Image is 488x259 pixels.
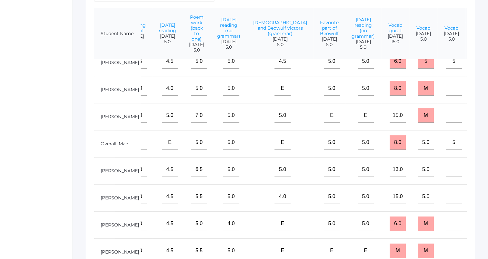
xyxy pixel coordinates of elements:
span: 5.0 [352,44,375,50]
a: Overall, Mae [101,141,128,147]
span: [DATE] [416,31,431,36]
span: 5.0 [159,39,176,44]
span: 5.0 [253,42,307,47]
span: [DATE] [217,39,240,44]
span: 5.0 [320,42,339,47]
span: [DATE] [352,39,375,44]
a: [DATE] reading [159,22,176,34]
span: [DATE] [388,34,403,39]
span: 5.0 [444,36,459,42]
span: [DATE] [444,31,459,36]
a: [PERSON_NAME] [101,222,139,228]
span: [DATE] [189,42,204,47]
th: Student Name [94,8,141,60]
span: [DATE] [159,34,176,39]
a: [DATE] reading (no grammar) [352,17,375,39]
a: Poem work (back to one) [190,14,204,42]
span: 5.0 [217,44,240,50]
a: [PERSON_NAME] [101,87,139,92]
span: [DATE] [253,36,307,42]
span: [DATE] [320,36,339,42]
a: Vocab [444,25,458,31]
a: [DATE] reading (no grammar) [217,17,240,39]
a: [PERSON_NAME] [101,60,139,65]
a: [PERSON_NAME] [101,168,139,174]
span: 5.0 [189,47,204,53]
a: [PERSON_NAME] [101,195,139,201]
a: [PERSON_NAME] [101,114,139,120]
a: [DEMOGRAPHIC_DATA] and Beowulf victors (grammar) [253,20,307,36]
span: 15.0 [388,39,403,44]
a: Favorite part of Beowulf [320,20,339,36]
a: Vocab [416,25,430,31]
a: [PERSON_NAME] [101,249,139,255]
a: Vocab quiz 1 [388,22,402,34]
span: 5.0 [416,36,431,42]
